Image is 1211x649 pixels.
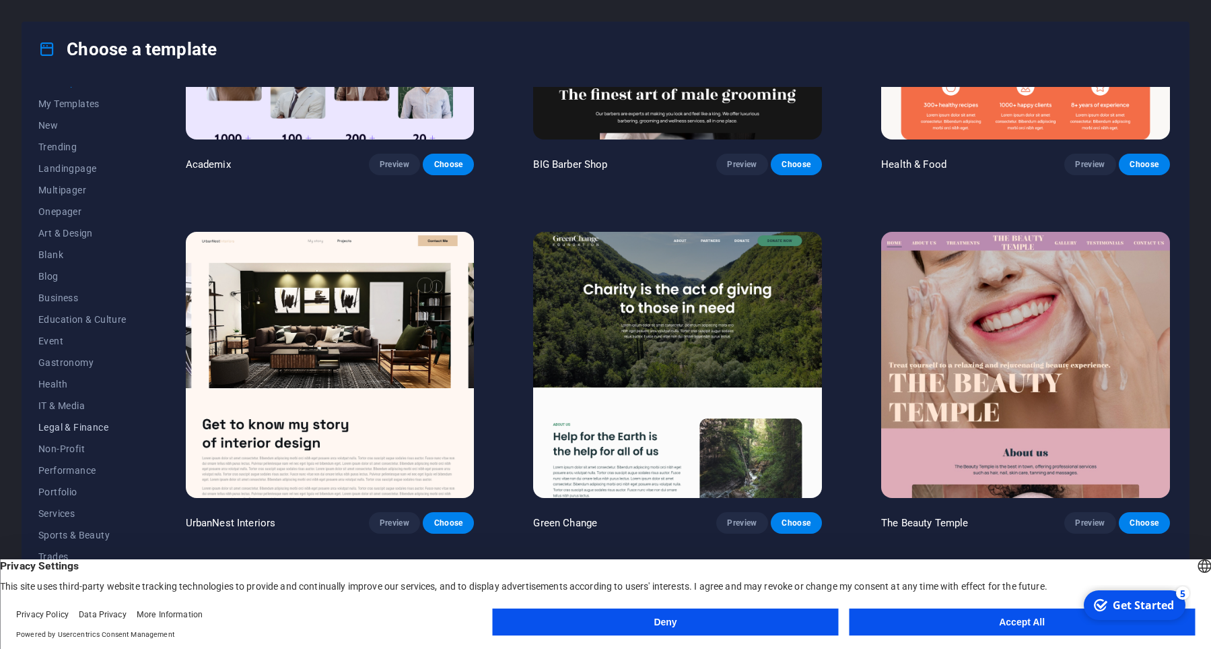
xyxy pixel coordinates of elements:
button: Gastronomy [38,352,127,373]
button: Non-Profit [38,438,127,460]
span: Sports & Beauty [38,530,127,540]
button: Blank [38,244,127,266]
p: Academix [186,158,231,171]
span: Choose [434,159,463,170]
p: Health & Food [881,158,946,171]
div: Get Started [36,13,98,28]
span: Education & Culture [38,314,127,325]
span: Preview [727,159,757,170]
button: My Templates [38,93,127,115]
button: Preview [1064,154,1115,175]
span: New [38,120,127,131]
span: Onepager [38,206,127,217]
span: Blog [38,271,127,282]
div: Get Started 5 items remaining, 0% complete [7,5,109,35]
div: 5 [100,1,113,15]
span: Preview [380,518,409,528]
span: Portfolio [38,487,127,497]
img: UrbanNest Interiors [186,232,475,498]
span: Event [38,336,127,346]
button: Trending [38,136,127,158]
span: Multipager [38,185,127,195]
span: Art & Design [38,228,127,239]
p: UrbanNest Interiors [186,516,276,530]
span: Choose [782,518,811,528]
span: Blank [38,249,127,260]
span: Preview [380,159,409,170]
span: Non-Profit [38,443,127,454]
button: Preview [716,512,767,534]
button: IT & Media [38,395,127,416]
button: Sports & Beauty [38,524,127,546]
span: Services [38,508,127,519]
button: Services [38,503,127,524]
button: Preview [716,154,767,175]
span: Choose [782,159,811,170]
button: Health [38,373,127,395]
span: Legal & Finance [38,422,127,433]
button: Art & Design [38,222,127,244]
button: Trades [38,546,127,567]
button: New [38,115,127,136]
span: Performance [38,465,127,476]
span: Choose [434,518,463,528]
span: Trades [38,551,127,562]
button: Portfolio [38,481,127,503]
p: Green Change [533,516,597,530]
button: Blog [38,266,127,287]
p: BIG Barber Shop [533,158,607,171]
span: Preview [727,518,757,528]
span: Preview [1075,518,1105,528]
span: Landingpage [38,163,127,174]
span: Business [38,292,127,303]
button: Choose [1119,512,1170,534]
span: Health [38,379,127,390]
button: Landingpage [38,158,127,179]
span: Trending [38,142,127,152]
img: The Beauty Temple [881,232,1170,498]
button: Education & Culture [38,309,127,330]
button: Event [38,330,127,352]
button: Choose [1119,154,1170,175]
button: Choose [771,154,822,175]
span: Gastronomy [38,357,127,368]
img: Green Change [533,232,822,498]
button: Preview [369,512,420,534]
button: Performance [38,460,127,481]
h4: Choose a template [38,38,217,60]
button: Legal & Finance [38,416,127,438]
button: Multipager [38,179,127,201]
span: IT & Media [38,400,127,411]
button: Choose [423,512,474,534]
p: The Beauty Temple [881,516,968,530]
button: Business [38,287,127,309]
span: Preview [1075,159,1105,170]
span: Choose [1130,159,1159,170]
button: Preview [1064,512,1115,534]
span: My Templates [38,98,127,109]
span: Choose [1130,518,1159,528]
button: Choose [423,154,474,175]
button: Preview [369,154,420,175]
button: Onepager [38,201,127,222]
button: Choose [771,512,822,534]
